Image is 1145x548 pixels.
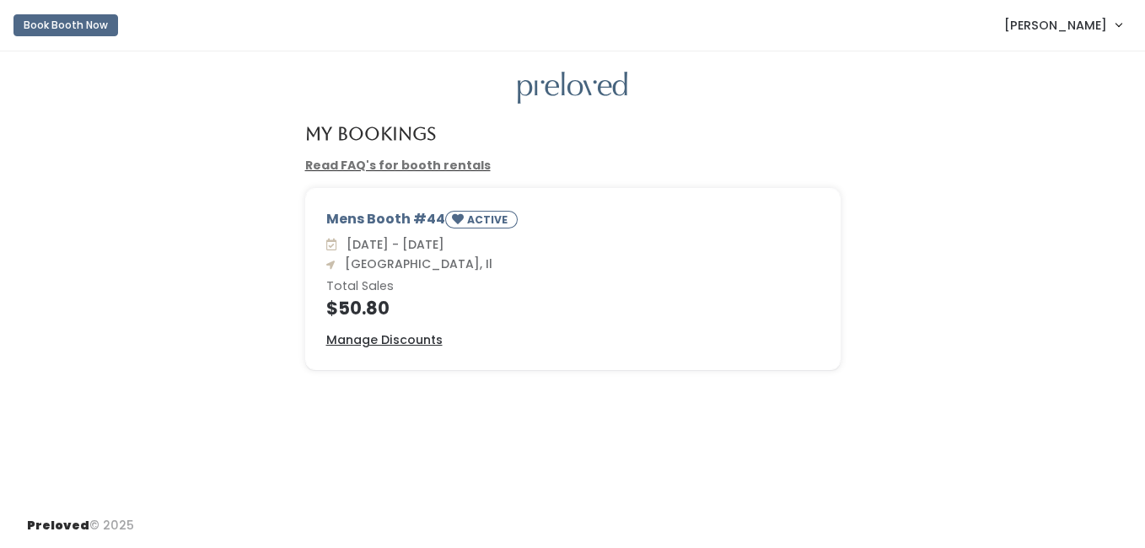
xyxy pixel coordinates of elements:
button: Book Booth Now [13,14,118,36]
a: [PERSON_NAME] [987,7,1138,43]
a: Book Booth Now [13,7,118,44]
h6: Total Sales [326,280,820,293]
img: preloved logo [518,72,627,105]
small: ACTIVE [467,212,511,227]
h4: My Bookings [305,124,436,143]
div: Mens Booth #44 [326,209,820,235]
a: Manage Discounts [326,331,443,349]
span: [GEOGRAPHIC_DATA], Il [338,255,492,272]
h4: $50.80 [326,298,820,318]
a: Read FAQ's for booth rentals [305,157,491,174]
span: [DATE] - [DATE] [340,236,444,253]
div: © 2025 [27,503,134,535]
span: [PERSON_NAME] [1004,16,1107,35]
u: Manage Discounts [326,331,443,348]
span: Preloved [27,517,89,534]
